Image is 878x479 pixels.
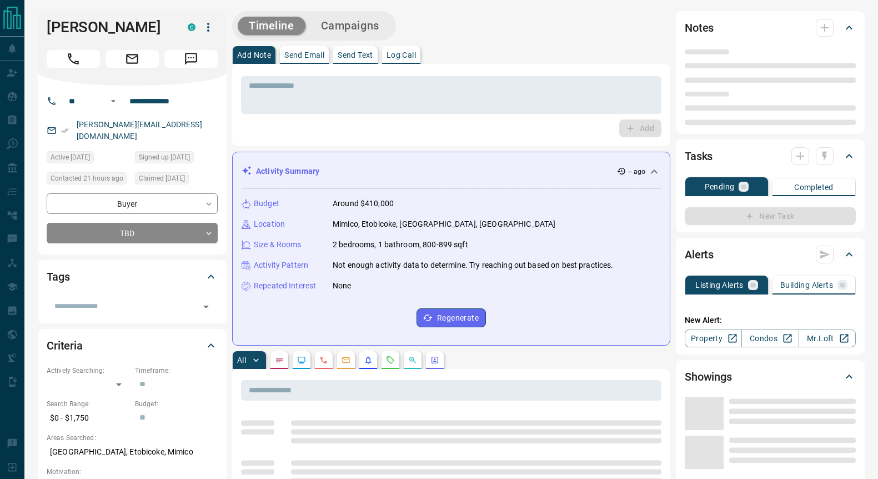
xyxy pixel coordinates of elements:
p: Activity Pattern [254,260,308,271]
p: Send Text [338,51,373,59]
span: Signed up [DATE] [139,152,190,163]
div: TBD [47,223,218,243]
div: Alerts [685,241,856,268]
p: Budget [254,198,279,209]
button: Open [198,299,214,315]
h2: Alerts [685,246,714,263]
p: Log Call [387,51,416,59]
h2: Showings [685,368,732,386]
button: Regenerate [417,308,486,327]
a: Mr.Loft [799,330,856,347]
div: Tasks [685,143,856,169]
h2: Notes [685,19,714,37]
p: Activity Summary [256,166,319,177]
h2: Tasks [685,147,713,165]
p: Building Alerts [780,281,833,289]
p: $0 - $1,750 [47,409,129,427]
p: Search Range: [47,399,129,409]
svg: Agent Actions [430,356,439,365]
div: Wed Sep 03 2025 [47,151,129,167]
svg: Notes [275,356,284,365]
span: Claimed [DATE] [139,173,185,184]
span: Email [106,50,159,68]
div: Tags [47,263,218,290]
div: Mon Dec 21 2020 [135,151,218,167]
h2: Tags [47,268,69,286]
div: Activity Summary-- ago [242,161,661,182]
button: Open [107,94,120,108]
p: [GEOGRAPHIC_DATA], Etobicoke, Mimico [47,443,218,461]
p: Pending [705,183,735,191]
p: Size & Rooms [254,239,302,251]
p: Around $410,000 [333,198,394,209]
span: Message [164,50,218,68]
div: Criteria [47,332,218,359]
svg: Opportunities [408,356,417,365]
p: Repeated Interest [254,280,316,292]
p: Completed [794,183,834,191]
p: Not enough activity data to determine. Try reaching out based on best practices. [333,260,614,271]
p: Areas Searched: [47,433,218,443]
svg: Listing Alerts [364,356,373,365]
svg: Requests [386,356,395,365]
h2: Criteria [47,337,83,355]
svg: Lead Browsing Activity [297,356,306,365]
a: Property [685,330,742,347]
p: Mimico, Etobicoke, [GEOGRAPHIC_DATA], [GEOGRAPHIC_DATA] [333,218,555,230]
p: Timeframe: [135,366,218,376]
div: Mon Oct 13 2025 [135,172,218,188]
p: Location [254,218,285,230]
span: Active [DATE] [51,152,90,163]
p: Add Note [237,51,271,59]
span: Contacted 21 hours ago [51,173,123,184]
p: New Alert: [685,315,856,326]
div: Notes [685,14,856,41]
p: None [333,280,352,292]
h1: [PERSON_NAME] [47,18,171,36]
p: Budget: [135,399,218,409]
svg: Email Verified [61,127,69,134]
p: Actively Searching: [47,366,129,376]
button: Timeline [238,17,305,35]
p: Send Email [284,51,324,59]
button: Campaigns [310,17,390,35]
svg: Emails [342,356,350,365]
div: condos.ca [188,23,195,31]
div: Tue Oct 14 2025 [47,172,129,188]
a: Condos [741,330,799,347]
div: Buyer [47,193,218,214]
p: All [237,356,246,364]
svg: Calls [319,356,328,365]
p: 2 bedrooms, 1 bathroom, 800-899 sqft [333,239,468,251]
a: [PERSON_NAME][EMAIL_ADDRESS][DOMAIN_NAME] [77,120,202,141]
p: -- ago [628,167,645,177]
p: Listing Alerts [695,281,744,289]
p: Motivation: [47,467,218,477]
div: Showings [685,363,856,390]
span: Call [47,50,100,68]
